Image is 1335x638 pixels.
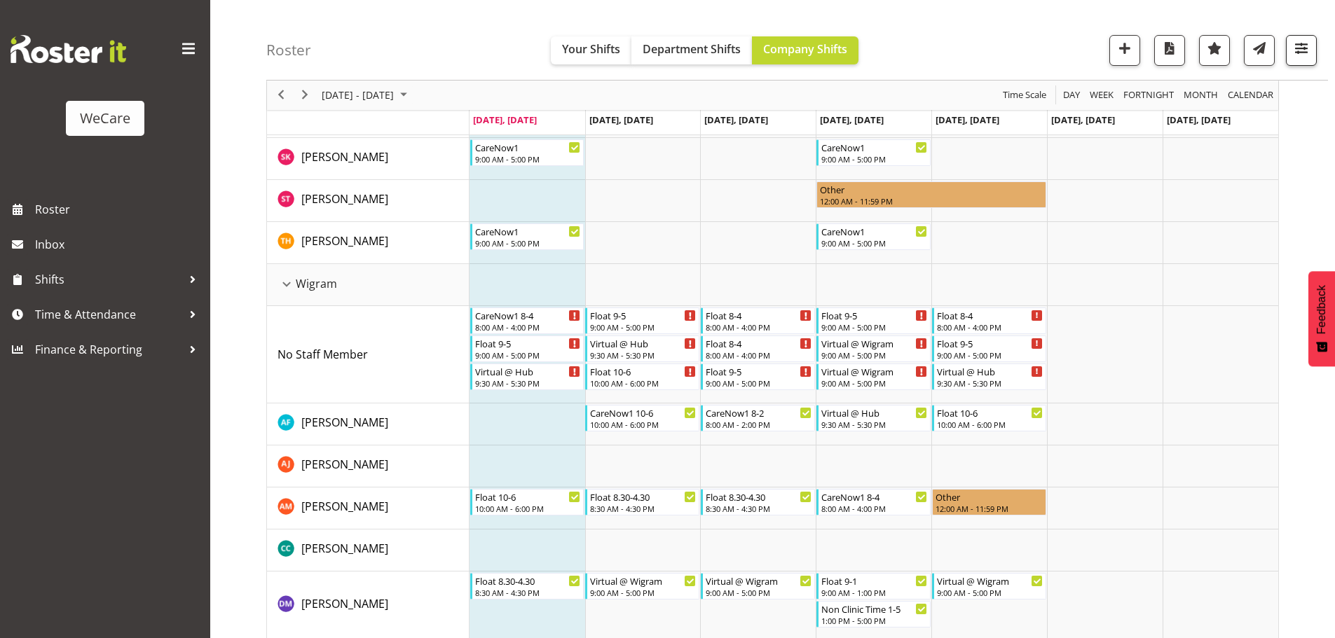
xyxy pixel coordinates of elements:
[470,307,584,334] div: No Staff Member"s event - CareNow1 8-4 Begin From Monday, August 18, 2025 at 8:00:00 AM GMT+12:00...
[821,419,927,430] div: 9:30 AM - 5:30 PM
[816,489,931,515] div: Ashley Mendoza"s event - CareNow1 8-4 Begin From Thursday, August 21, 2025 at 8:00:00 AM GMT+12:0...
[816,601,931,627] div: Deepti Mahajan"s event - Non Clinic Time 1-5 Begin From Thursday, August 21, 2025 at 1:00:00 PM G...
[821,503,927,514] div: 8:00 AM - 4:00 PM
[821,237,927,249] div: 9:00 AM - 5:00 PM
[267,306,470,403] td: No Staff Member resource
[816,139,931,166] div: Saahit Kour"s event - CareNow1 Begin From Thursday, August 21, 2025 at 9:00:00 AM GMT+12:00 Ends ...
[932,573,1046,599] div: Deepti Mahajan"s event - Virtual @ Wigram Begin From Friday, August 22, 2025 at 9:00:00 AM GMT+12...
[706,574,812,588] div: Virtual @ Wigram
[821,349,927,361] div: 9:00 AM - 5:00 PM
[706,503,812,514] div: 8:30 AM - 4:30 PM
[706,364,812,378] div: Float 9-5
[937,419,1043,430] div: 10:00 AM - 6:00 PM
[820,195,1043,207] div: 12:00 AM - 11:59 PM
[590,336,696,350] div: Virtual @ Hub
[643,41,741,57] span: Department Shifts
[11,35,126,63] img: Rosterit website logo
[821,364,927,378] div: Virtual @ Wigram
[821,490,927,504] div: CareNow1 8-4
[475,503,581,514] div: 10:00 AM - 6:00 PM
[1122,87,1175,104] span: Fortnight
[278,347,368,362] span: No Staff Member
[932,363,1046,390] div: No Staff Member"s event - Virtual @ Hub Begin From Friday, August 22, 2025 at 9:30:00 AM GMT+12:0...
[475,364,581,378] div: Virtual @ Hub
[301,540,388,557] a: [PERSON_NAME]
[551,36,631,64] button: Your Shifts
[1226,87,1275,104] span: calendar
[1062,87,1081,104] span: Day
[706,419,812,430] div: 8:00 AM - 2:00 PM
[585,489,699,515] div: Ashley Mendoza"s event - Float 8.30-4.30 Begin From Tuesday, August 19, 2025 at 8:30:00 AM GMT+12...
[590,503,696,514] div: 8:30 AM - 4:30 PM
[1286,35,1317,66] button: Filter Shifts
[821,377,927,389] div: 9:00 AM - 5:00 PM
[267,222,470,264] td: Tillie Hollyer resource
[562,41,620,57] span: Your Shifts
[1001,87,1049,104] button: Time Scale
[470,573,584,599] div: Deepti Mahajan"s event - Float 8.30-4.30 Begin From Monday, August 18, 2025 at 8:30:00 AM GMT+12:...
[585,405,699,431] div: Alex Ferguson"s event - CareNow1 10-6 Begin From Tuesday, August 19, 2025 at 10:00:00 AM GMT+12:0...
[301,190,388,207] a: [PERSON_NAME]
[473,113,537,126] span: [DATE], [DATE]
[475,336,581,350] div: Float 9-5
[631,36,752,64] button: Department Shifts
[932,307,1046,334] div: No Staff Member"s event - Float 8-4 Begin From Friday, August 22, 2025 at 8:00:00 AM GMT+12:00 En...
[1061,87,1083,104] button: Timeline Day
[301,414,388,431] a: [PERSON_NAME]
[932,405,1046,431] div: Alex Ferguson"s event - Float 10-6 Begin From Friday, August 22, 2025 at 10:00:00 AM GMT+12:00 En...
[267,529,470,571] td: Charlotte Courtney resource
[585,335,699,362] div: No Staff Member"s event - Virtual @ Hub Begin From Tuesday, August 19, 2025 at 9:30:00 AM GMT+12:...
[932,335,1046,362] div: No Staff Member"s event - Float 9-5 Begin From Friday, August 22, 2025 at 9:00:00 AM GMT+12:00 En...
[701,307,815,334] div: No Staff Member"s event - Float 8-4 Begin From Wednesday, August 20, 2025 at 8:00:00 AM GMT+12:00...
[317,81,416,110] div: August 18 - 24, 2025
[701,489,815,515] div: Ashley Mendoza"s event - Float 8.30-4.30 Begin From Wednesday, August 20, 2025 at 8:30:00 AM GMT+...
[932,489,1046,515] div: Ashley Mendoza"s event - Other Begin From Friday, August 22, 2025 at 12:00:00 AM GMT+12:00 Ends A...
[278,346,368,363] a: No Staff Member
[936,490,1043,504] div: Other
[706,336,812,350] div: Float 8-4
[937,364,1043,378] div: Virtual @ Hub
[267,138,470,180] td: Saahit Kour resource
[35,339,182,360] span: Finance & Reporting
[937,349,1043,361] div: 9:00 AM - 5:00 PM
[816,181,1046,208] div: Simone Turner"s event - Other Begin From Thursday, August 21, 2025 at 12:00:00 AM GMT+12:00 Ends ...
[301,415,388,430] span: [PERSON_NAME]
[590,490,696,504] div: Float 8.30-4.30
[475,308,581,322] div: CareNow1 8-4
[267,403,470,445] td: Alex Ferguson resource
[301,541,388,556] span: [PERSON_NAME]
[301,148,388,165] a: [PERSON_NAME]
[816,573,931,599] div: Deepti Mahajan"s event - Float 9-1 Begin From Thursday, August 21, 2025 at 9:00:00 AM GMT+12:00 E...
[1308,271,1335,366] button: Feedback - Show survey
[704,113,768,126] span: [DATE], [DATE]
[1167,113,1231,126] span: [DATE], [DATE]
[590,419,696,430] div: 10:00 AM - 6:00 PM
[821,587,927,598] div: 9:00 AM - 1:00 PM
[589,113,653,126] span: [DATE], [DATE]
[1226,87,1276,104] button: Month
[1001,87,1048,104] span: Time Scale
[590,321,696,333] div: 9:00 AM - 5:00 PM
[1199,35,1230,66] button: Highlight an important date within the roster.
[821,140,927,154] div: CareNow1
[585,307,699,334] div: No Staff Member"s event - Float 9-5 Begin From Tuesday, August 19, 2025 at 9:00:00 AM GMT+12:00 E...
[267,264,470,306] td: Wigram resource
[470,223,584,250] div: Tillie Hollyer"s event - CareNow1 Begin From Monday, August 18, 2025 at 9:00:00 AM GMT+12:00 Ends...
[475,574,581,588] div: Float 8.30-4.30
[301,595,388,612] a: [PERSON_NAME]
[706,587,812,598] div: 9:00 AM - 5:00 PM
[816,405,931,431] div: Alex Ferguson"s event - Virtual @ Hub Begin From Thursday, August 21, 2025 at 9:30:00 AM GMT+12:0...
[701,405,815,431] div: Alex Ferguson"s event - CareNow1 8-2 Begin From Wednesday, August 20, 2025 at 8:00:00 AM GMT+12:0...
[301,457,388,472] span: [PERSON_NAME]
[1154,35,1185,66] button: Download a PDF of the roster according to the set date range.
[470,363,584,390] div: No Staff Member"s event - Virtual @ Hub Begin From Monday, August 18, 2025 at 9:30:00 AM GMT+12:0...
[35,269,182,290] span: Shifts
[475,490,581,504] div: Float 10-6
[301,498,388,515] a: [PERSON_NAME]
[475,377,581,389] div: 9:30 AM - 5:30 PM
[585,573,699,599] div: Deepti Mahajan"s event - Virtual @ Wigram Begin From Tuesday, August 19, 2025 at 9:00:00 AM GMT+1...
[585,363,699,390] div: No Staff Member"s event - Float 10-6 Begin From Tuesday, August 19, 2025 at 10:00:00 AM GMT+12:00...
[301,233,388,249] span: [PERSON_NAME]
